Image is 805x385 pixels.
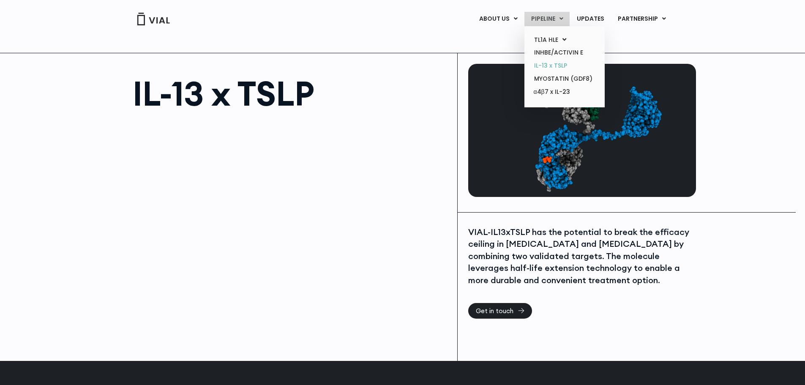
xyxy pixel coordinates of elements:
[527,33,601,46] a: TL1A HLEMenu Toggle
[476,308,513,314] span: Get in touch
[527,85,601,99] a: α4β7 x IL-23
[570,12,611,26] a: UPDATES
[527,46,601,59] a: INHBE/ACTIVIN E
[611,12,673,26] a: PARTNERSHIPMenu Toggle
[527,59,601,72] a: IL-13 x TSLP
[468,303,532,319] a: Get in touch
[527,72,601,85] a: MYOSTATIN (GDF8)
[133,76,449,110] h1: IL-13 x TSLP
[136,13,170,25] img: Vial Logo
[524,12,570,26] a: PIPELINEMenu Toggle
[472,12,524,26] a: ABOUT USMenu Toggle
[468,226,694,287] div: VIAL-IL13xTSLP has the potential to break the efficacy ceiling in [MEDICAL_DATA] and [MEDICAL_DAT...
